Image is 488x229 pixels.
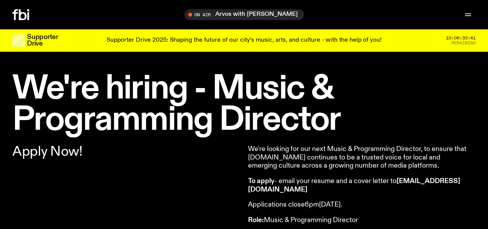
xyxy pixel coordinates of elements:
button: On AirArvos with [PERSON_NAME] [184,9,304,20]
a: [EMAIL_ADDRESS][DOMAIN_NAME] [248,178,460,193]
span: Remaining [451,41,476,45]
h1: We're hiring - Music & Programming Director [12,73,476,136]
p: We're looking for our next Music & Programming Director, to ensure that [DOMAIN_NAME] continues t... [248,145,470,170]
span: 10:06:33:41 [446,36,476,40]
p: Music & Programming Director [248,216,470,225]
p: Applications close 6pm[DATE]. [248,201,470,209]
p: Supporter Drive 2025: Shaping the future of our city’s music, arts, and culture - with the help o... [106,37,382,44]
p: - email your resume and a cover letter to [248,177,470,194]
strong: Role: [248,217,264,224]
h3: Supporter Drive [27,34,58,47]
p: Apply Now! [12,145,240,158]
strong: To apply [248,178,274,185]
